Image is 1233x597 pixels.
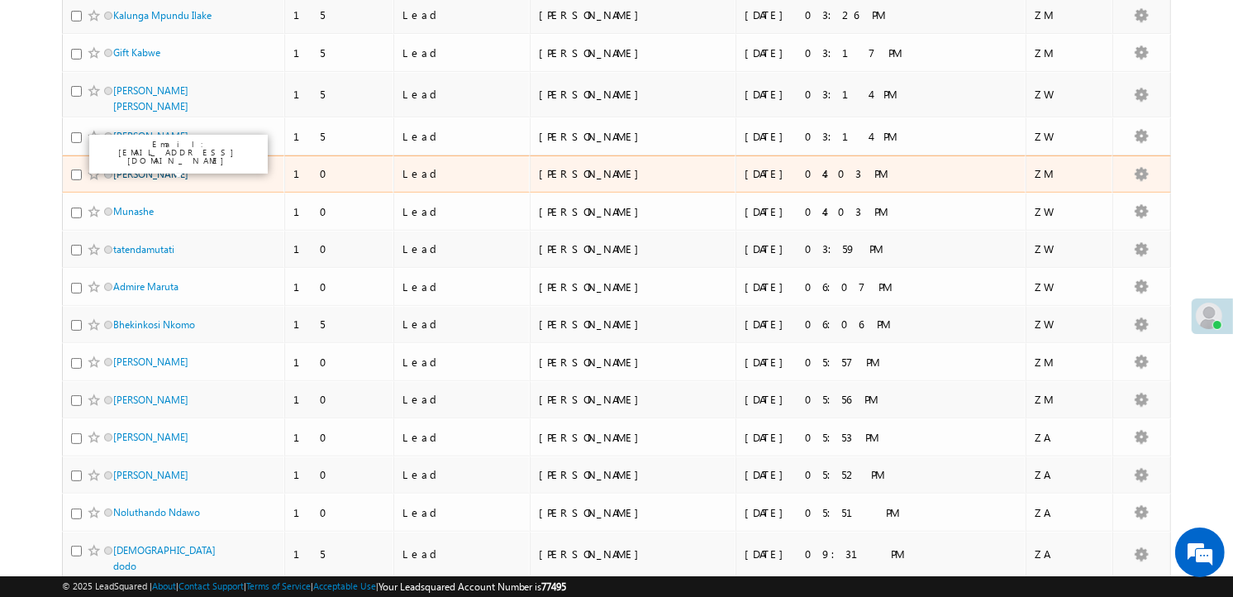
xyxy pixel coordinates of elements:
[1035,505,1106,520] div: ZA
[402,430,522,445] div: Lead
[152,580,176,591] a: About
[402,505,522,520] div: Lead
[113,280,179,293] a: Admire Maruta
[745,7,972,22] div: [DATE] 03:26 PM
[539,204,728,219] div: [PERSON_NAME]
[1035,166,1106,181] div: ZM
[113,469,188,481] a: [PERSON_NAME]
[96,140,261,165] p: Email: [EMAIL_ADDRESS][DOMAIN_NAME]
[293,87,386,102] div: 15
[1035,547,1106,561] div: ZA
[745,355,972,370] div: [DATE] 05:57 PM
[745,279,972,294] div: [DATE] 06:07 PM
[1035,467,1106,482] div: ZA
[113,84,188,112] a: [PERSON_NAME] [PERSON_NAME]
[402,129,522,144] div: Lead
[745,505,972,520] div: [DATE] 05:51 PM
[539,7,728,22] div: [PERSON_NAME]
[1035,241,1106,256] div: ZW
[539,45,728,60] div: [PERSON_NAME]
[293,7,386,22] div: 15
[402,392,522,407] div: Lead
[1035,129,1106,144] div: ZW
[402,166,522,181] div: Lead
[402,45,522,60] div: Lead
[246,580,311,591] a: Terms of Service
[745,317,972,332] div: [DATE] 06:06 PM
[113,544,216,572] a: [DEMOGRAPHIC_DATA] dodo
[539,467,728,482] div: [PERSON_NAME]
[113,9,212,21] a: Kalunga Mpundu Ilake
[1035,355,1106,370] div: ZM
[745,547,972,561] div: [DATE] 09:31 PM
[402,87,522,102] div: Lead
[745,430,972,445] div: [DATE] 05:53 PM
[745,241,972,256] div: [DATE] 03:59 PM
[113,356,188,368] a: [PERSON_NAME]
[1035,7,1106,22] div: ZM
[113,168,188,180] a: [PERSON_NAME]
[745,45,972,60] div: [DATE] 03:17 PM
[293,241,386,256] div: 10
[113,318,195,331] a: Bhekinkosi Nkomo
[293,279,386,294] div: 10
[1035,279,1106,294] div: ZW
[313,580,376,591] a: Acceptable Use
[1035,392,1106,407] div: ZM
[539,279,728,294] div: [PERSON_NAME]
[293,505,386,520] div: 10
[179,580,244,591] a: Contact Support
[113,205,154,217] a: Munashe
[113,506,200,518] a: Noluthando Ndawo
[539,166,728,181] div: [PERSON_NAME]
[745,467,972,482] div: [DATE] 05:52 PM
[293,392,386,407] div: 10
[539,317,728,332] div: [PERSON_NAME]
[745,204,972,219] div: [DATE] 04:03 PM
[378,580,567,593] span: Your Leadsquared Account Number is
[539,241,728,256] div: [PERSON_NAME]
[1035,87,1106,102] div: ZW
[402,204,522,219] div: Lead
[402,279,522,294] div: Lead
[113,243,174,256] a: tatendamutati
[402,547,522,561] div: Lead
[539,87,728,102] div: [PERSON_NAME]
[293,204,386,219] div: 10
[293,547,386,561] div: 15
[293,166,386,181] div: 10
[1035,317,1106,332] div: ZW
[542,580,567,593] span: 77495
[539,547,728,561] div: [PERSON_NAME]
[402,467,522,482] div: Lead
[402,317,522,332] div: Lead
[1035,45,1106,60] div: ZM
[745,87,972,102] div: [DATE] 03:14 PM
[62,579,567,595] span: © 2025 LeadSquared | | | | |
[402,241,522,256] div: Lead
[402,355,522,370] div: Lead
[539,129,728,144] div: [PERSON_NAME]
[293,467,386,482] div: 10
[293,355,386,370] div: 10
[745,129,972,144] div: [DATE] 03:14 PM
[1035,204,1106,219] div: ZW
[113,46,160,59] a: Gift Kabwe
[539,392,728,407] div: [PERSON_NAME]
[113,431,188,443] a: [PERSON_NAME]
[539,430,728,445] div: [PERSON_NAME]
[293,45,386,60] div: 15
[113,394,188,406] a: [PERSON_NAME]
[402,7,522,22] div: Lead
[293,129,386,144] div: 15
[745,392,972,407] div: [DATE] 05:56 PM
[539,505,728,520] div: [PERSON_NAME]
[1035,430,1106,445] div: ZA
[293,317,386,332] div: 15
[539,355,728,370] div: [PERSON_NAME]
[745,166,972,181] div: [DATE] 04:03 PM
[293,430,386,445] div: 10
